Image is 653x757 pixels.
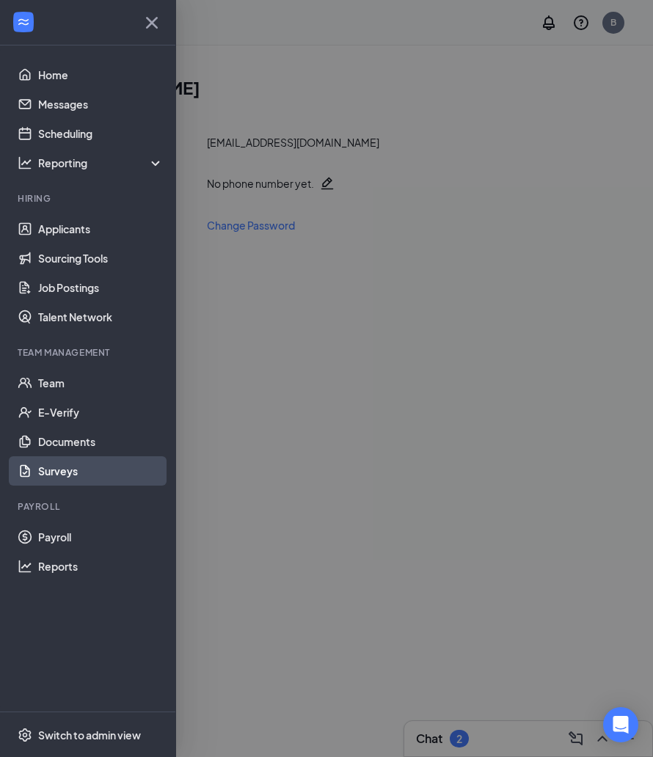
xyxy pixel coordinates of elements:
[140,11,164,34] svg: Cross
[38,302,164,332] a: Talent Network
[38,456,164,486] a: Surveys
[18,500,161,513] div: Payroll
[38,244,164,273] a: Sourcing Tools
[38,398,164,427] a: E-Verify
[38,214,164,244] a: Applicants
[18,346,161,359] div: Team Management
[18,728,32,742] svg: Settings
[18,192,161,205] div: Hiring
[603,707,638,742] div: Open Intercom Messenger
[16,15,31,29] svg: WorkstreamLogo
[38,368,164,398] a: Team
[38,522,164,552] a: Payroll
[38,728,141,742] div: Switch to admin view
[38,552,164,581] a: Reports
[38,89,164,119] a: Messages
[18,156,32,170] svg: Analysis
[38,60,164,89] a: Home
[38,156,164,170] div: Reporting
[38,273,164,302] a: Job Postings
[38,427,164,456] a: Documents
[38,119,164,148] a: Scheduling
